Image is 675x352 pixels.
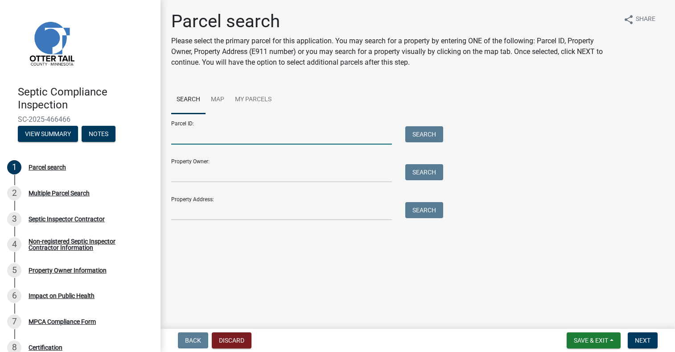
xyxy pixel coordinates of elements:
button: Discard [212,332,251,348]
span: Back [185,337,201,344]
button: Save & Exit [567,332,621,348]
h1: Parcel search [171,11,616,32]
button: shareShare [616,11,663,28]
span: SC-2025-466466 [18,115,143,124]
span: Share [636,14,655,25]
a: Map [206,86,230,114]
div: Parcel search [29,164,66,170]
button: Next [628,332,658,348]
div: 3 [7,212,21,226]
i: share [623,14,634,25]
div: Non-registered Septic Inspector Contractor Information [29,238,146,251]
div: Septic Inspector Contractor [29,216,105,222]
span: Save & Exit [574,337,608,344]
div: 5 [7,263,21,277]
button: View Summary [18,126,78,142]
button: Notes [82,126,115,142]
a: My Parcels [230,86,277,114]
a: Search [171,86,206,114]
p: Please select the primary parcel for this application. You may search for a property by entering ... [171,36,616,68]
div: Property Owner Information [29,267,107,273]
div: Multiple Parcel Search [29,190,90,196]
button: Back [178,332,208,348]
div: 1 [7,160,21,174]
img: Otter Tail County, Minnesota [18,9,85,76]
button: Search [405,126,443,142]
button: Search [405,202,443,218]
span: Next [635,337,650,344]
div: Impact on Public Health [29,293,95,299]
h4: Septic Compliance Inspection [18,86,153,112]
div: 4 [7,237,21,252]
div: 7 [7,315,21,329]
div: Certification [29,344,62,351]
div: MPCA Compliance Form [29,319,96,325]
wm-modal-confirm: Summary [18,131,78,138]
div: 2 [7,186,21,200]
div: 6 [7,289,21,303]
button: Search [405,164,443,180]
wm-modal-confirm: Notes [82,131,115,138]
